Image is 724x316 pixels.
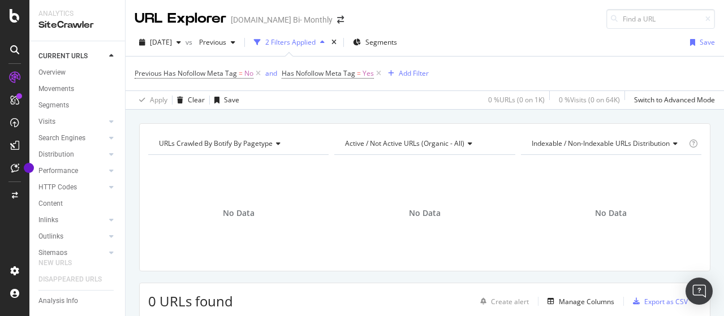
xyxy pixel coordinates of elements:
[686,278,713,305] div: Open Intercom Messenger
[38,67,66,79] div: Overview
[265,68,277,78] div: and
[38,165,78,177] div: Performance
[343,135,505,153] h4: Active / Not Active URLs
[543,295,614,308] button: Manage Columns
[38,214,58,226] div: Inlinks
[529,135,687,153] h4: Indexable / Non-Indexable URLs Distribution
[148,292,233,310] span: 0 URLs found
[329,37,339,48] div: times
[559,95,620,105] div: 0 % Visits ( 0 on 64K )
[38,83,74,95] div: Movements
[244,66,253,81] span: No
[357,68,361,78] span: =
[38,19,116,32] div: SiteCrawler
[231,14,333,25] div: [DOMAIN_NAME] Bi- Monthly
[38,83,117,95] a: Movements
[38,50,106,62] a: CURRENT URLS
[38,149,74,161] div: Distribution
[195,37,226,47] span: Previous
[224,95,239,105] div: Save
[38,274,113,285] a: DISAPPEARED URLS
[135,9,226,28] div: URL Explorer
[38,50,88,62] div: CURRENT URLS
[38,257,72,269] div: NEW URLS
[38,67,117,79] a: Overview
[634,95,715,105] div: Switch to Advanced Mode
[365,37,397,47] span: Segments
[195,33,240,51] button: Previous
[186,37,195,47] span: vs
[38,295,78,307] div: Analysis Info
[150,95,167,105] div: Apply
[38,132,85,144] div: Search Engines
[630,91,715,109] button: Switch to Advanced Mode
[135,91,167,109] button: Apply
[38,198,63,210] div: Content
[38,247,67,259] div: Sitemaps
[38,99,117,111] a: Segments
[265,37,316,47] div: 2 Filters Applied
[700,37,715,47] div: Save
[24,163,34,173] div: Tooltip anchor
[399,68,429,78] div: Add Filter
[150,37,172,47] span: 2025 Aug. 25th
[38,9,116,19] div: Analytics
[491,297,529,306] div: Create alert
[348,33,402,51] button: Segments
[38,99,69,111] div: Segments
[38,132,106,144] a: Search Engines
[559,297,614,306] div: Manage Columns
[249,33,329,51] button: 2 Filters Applied
[38,247,106,259] a: Sitemaps
[38,165,106,177] a: Performance
[337,16,344,24] div: arrow-right-arrow-left
[628,292,688,310] button: Export as CSV
[606,9,715,29] input: Find a URL
[210,91,239,109] button: Save
[239,68,243,78] span: =
[644,297,688,306] div: Export as CSV
[363,66,374,81] span: Yes
[38,198,117,210] a: Content
[38,116,55,128] div: Visits
[686,33,715,51] button: Save
[38,274,102,285] div: DISAPPEARED URLS
[38,214,106,226] a: Inlinks
[38,295,117,307] a: Analysis Info
[345,138,464,148] span: Active / Not Active URLs (organic - all)
[383,67,429,80] button: Add Filter
[173,91,205,109] button: Clear
[409,207,441,219] span: No Data
[135,33,186,51] button: [DATE]
[38,181,106,193] a: HTTP Codes
[159,138,273,148] span: URLs Crawled By Botify By pagetype
[532,138,670,148] span: Indexable / Non-Indexable URLs distribution
[223,207,255,219] span: No Data
[38,181,77,193] div: HTTP Codes
[488,95,545,105] div: 0 % URLs ( 0 on 1K )
[188,95,205,105] div: Clear
[38,231,106,243] a: Outlinks
[265,68,277,79] button: and
[282,68,355,78] span: Has Nofollow Meta Tag
[157,135,318,153] h4: URLs Crawled By Botify By pagetype
[38,231,63,243] div: Outlinks
[38,116,106,128] a: Visits
[595,207,627,219] span: No Data
[38,149,106,161] a: Distribution
[38,257,83,269] a: NEW URLS
[135,68,237,78] span: Previous Has Nofollow Meta Tag
[476,292,529,310] button: Create alert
